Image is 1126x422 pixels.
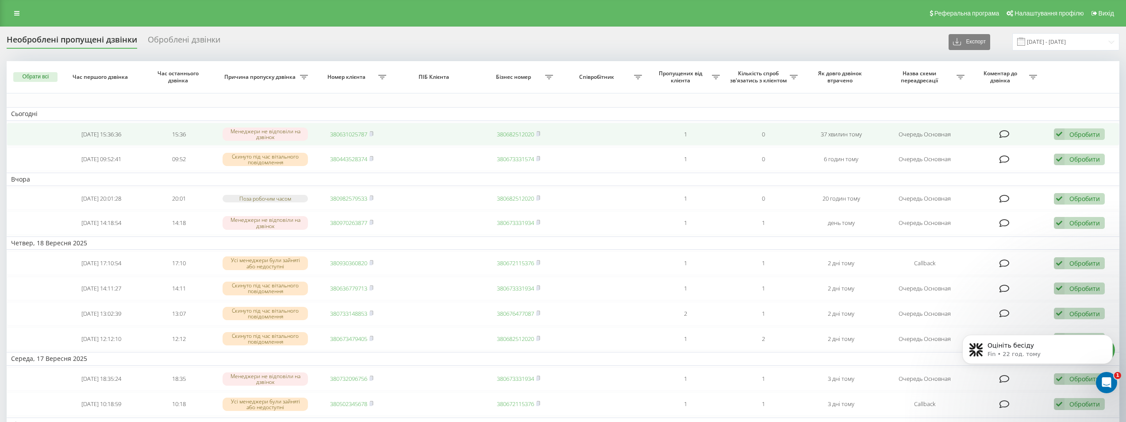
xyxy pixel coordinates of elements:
a: 380970263877 [330,219,367,227]
td: 2 дні тому [802,302,880,325]
td: 6 годин тому [802,147,880,171]
td: Callback [880,252,969,275]
td: 2 дні тому [802,327,880,351]
td: 2 [646,302,724,325]
span: Вихід [1099,10,1114,17]
span: Налаштування профілю [1015,10,1084,17]
div: Поза робочим часом [223,195,308,202]
td: 09:52 [140,147,218,171]
td: 10:18 [140,392,218,416]
a: 380733148853 [330,310,367,317]
div: Обробити [1069,259,1100,267]
div: Скинуто під час вітального повідомлення [223,282,308,295]
td: Очередь Основная [880,211,969,235]
a: 380673331934 [497,375,534,383]
td: 1 [724,277,802,300]
a: 380502345678 [330,400,367,408]
span: Реферальна програма [934,10,999,17]
td: Callback [880,392,969,416]
td: 1 [646,123,724,146]
td: Очередь Основная [880,368,969,391]
td: 12:12 [140,327,218,351]
td: Очередь Основная [880,188,969,209]
span: Час першого дзвінка [70,74,132,81]
td: [DATE] 13:02:39 [62,302,140,325]
td: 37 хвилин тому [802,123,880,146]
a: 380982579533 [330,194,367,202]
div: Обробити [1069,155,1100,163]
td: Очередь Основная [880,277,969,300]
div: Необроблені пропущені дзвінки [7,35,137,49]
div: Обробити [1069,219,1100,227]
td: 1 [646,188,724,209]
a: 380672115376 [497,259,534,267]
iframe: Intercom notifications повідомлення [949,316,1126,398]
td: 14:18 [140,211,218,235]
a: 380631025787 [330,130,367,138]
td: Четвер, 18 Вересня 2025 [7,236,1119,250]
td: Очередь Основная [880,123,969,146]
td: 2 [724,327,802,351]
td: [DATE] 18:35:24 [62,368,140,391]
span: Кількість спроб зв'язатись з клієнтом [729,70,790,84]
td: 17:10 [140,252,218,275]
td: [DATE] 09:52:41 [62,147,140,171]
span: Бізнес номер [484,74,545,81]
div: Менеджери не відповіли на дзвінок [223,216,308,229]
span: Коментар до дзвінка [973,70,1029,84]
td: 20 годин тому [802,188,880,209]
td: 1 [646,252,724,275]
button: Експорт [949,34,990,50]
td: Середа, 17 Вересня 2025 [7,352,1119,365]
td: Вчора [7,173,1119,186]
td: 1 [646,277,724,300]
div: Обробити [1069,194,1100,203]
a: 380930360820 [330,259,367,267]
td: Очередь Основная [880,147,969,171]
a: 380673331574 [497,155,534,163]
td: [DATE] 12:12:10 [62,327,140,351]
td: 1 [646,392,724,416]
td: [DATE] 14:11:27 [62,277,140,300]
span: Номер клієнта [317,74,378,81]
td: 18:35 [140,368,218,391]
div: Менеджери не відповіли на дзвінок [223,128,308,141]
div: Обробити [1069,400,1100,408]
div: Оброблені дзвінки [148,35,220,49]
a: 380673331934 [497,284,534,292]
td: 13:07 [140,302,218,325]
a: 380672115376 [497,400,534,408]
a: 380673479405 [330,335,367,343]
td: 1 [724,392,802,416]
div: Скинуто під час вітального повідомлення [223,332,308,345]
td: 2 дні тому [802,277,880,300]
a: 380682512020 [497,194,534,202]
iframe: Intercom live chat [1096,372,1117,393]
span: Час останнього дзвінка [148,70,210,84]
div: Обробити [1069,310,1100,318]
div: Усі менеджери були зайняті або недоступні [223,398,308,411]
td: 2 дні тому [802,252,880,275]
td: [DATE] 17:10:54 [62,252,140,275]
div: Скинуто під час вітального повідомлення [223,153,308,166]
td: 14:11 [140,277,218,300]
td: 0 [724,147,802,171]
td: 15:36 [140,123,218,146]
td: 0 [724,188,802,209]
td: 1 [646,211,724,235]
td: день тому [802,211,880,235]
div: Менеджери не відповіли на дзвінок [223,372,308,386]
td: [DATE] 14:18:54 [62,211,140,235]
span: Пропущених від клієнта [651,70,712,84]
button: Обрати всі [13,72,58,82]
td: 1 [646,368,724,391]
td: 0 [724,123,802,146]
td: [DATE] 10:18:59 [62,392,140,416]
span: Як довго дзвінок втрачено [810,70,872,84]
span: Причина пропуску дзвінка [223,74,300,81]
a: 380682512020 [497,335,534,343]
a: 380636779713 [330,284,367,292]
